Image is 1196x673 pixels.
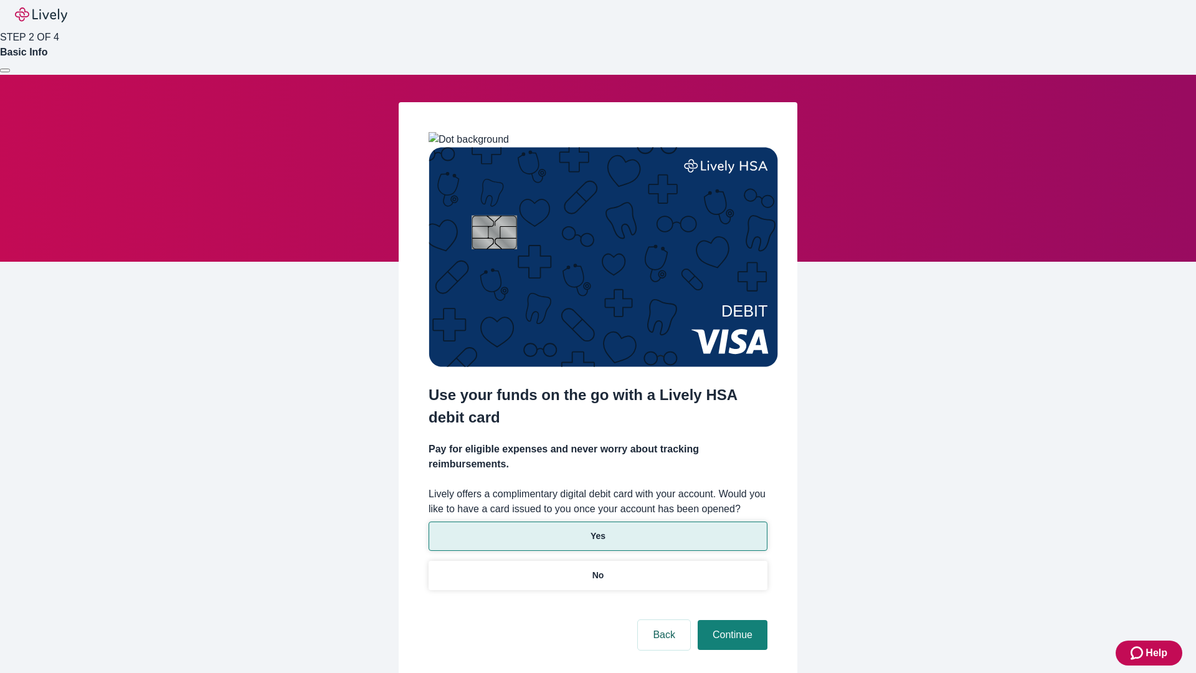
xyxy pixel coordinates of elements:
[429,147,778,367] img: Debit card
[429,132,509,147] img: Dot background
[429,442,767,472] h4: Pay for eligible expenses and never worry about tracking reimbursements.
[1146,646,1167,661] span: Help
[429,384,767,429] h2: Use your funds on the go with a Lively HSA debit card
[1131,646,1146,661] svg: Zendesk support icon
[698,620,767,650] button: Continue
[591,530,605,543] p: Yes
[429,522,767,551] button: Yes
[638,620,690,650] button: Back
[429,561,767,590] button: No
[1116,641,1182,666] button: Zendesk support iconHelp
[15,7,67,22] img: Lively
[429,487,767,517] label: Lively offers a complimentary digital debit card with your account. Would you like to have a card...
[592,569,604,582] p: No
